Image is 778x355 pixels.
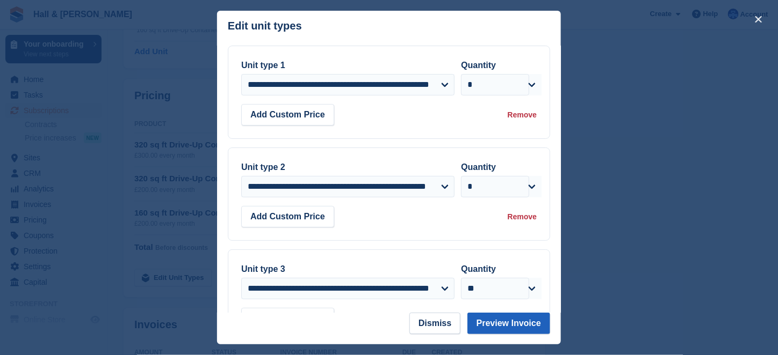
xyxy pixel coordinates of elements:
div: Remove [508,109,537,121]
button: Add Custom Price [241,104,334,125]
label: Unit type 3 [241,264,285,273]
button: Add Custom Price [241,308,334,329]
label: Unit type 2 [241,162,285,172]
div: Remove [508,211,537,223]
button: Add Custom Price [241,206,334,227]
button: Dismiss [409,313,460,334]
p: Edit unit types [228,20,302,32]
label: Quantity [461,162,496,172]
button: Preview Invoice [467,313,550,334]
label: Quantity [461,61,496,70]
button: close [750,11,767,28]
label: Unit type 1 [241,61,285,70]
label: Quantity [461,264,496,273]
